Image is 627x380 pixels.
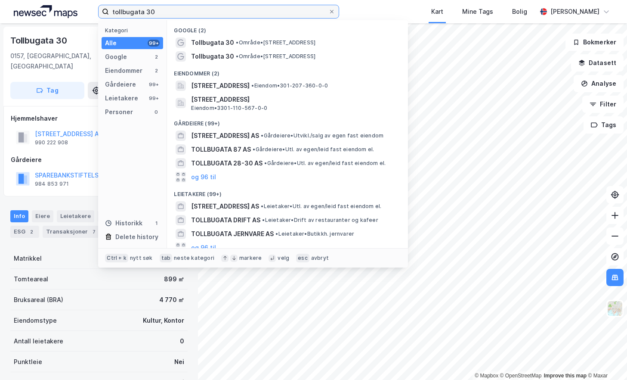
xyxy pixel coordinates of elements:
[57,210,94,222] div: Leietakere
[253,146,255,153] span: •
[264,160,386,167] span: Gårdeiere • Utl. av egen/leid fast eiendom el.
[261,132,383,139] span: Gårdeiere • Utvikl./salg av egen fast eiendom
[14,274,48,284] div: Tomteareal
[174,357,184,367] div: Nei
[27,227,36,236] div: 2
[462,6,493,17] div: Mine Tags
[191,158,263,168] span: TOLLBUGATA 28-30 AS
[153,67,160,74] div: 2
[278,255,289,262] div: velg
[167,184,408,199] div: Leietakere (99+)
[14,253,42,264] div: Matrikkel
[105,79,136,90] div: Gårdeiere
[10,82,84,99] button: Tag
[153,53,160,60] div: 2
[191,229,274,239] span: TOLLBUGATA JERNVARE AS
[584,339,627,380] iframe: Chat Widget
[191,201,259,212] span: [STREET_ADDRESS] AS
[261,132,263,139] span: •
[14,357,42,367] div: Punktleie
[550,6,599,17] div: [PERSON_NAME]
[253,146,374,153] span: Gårdeiere • Utl. av egen/leid fast eiendom el.
[148,81,160,88] div: 99+
[98,210,130,222] div: Datasett
[191,51,234,62] span: Tollbugata 30
[571,54,624,72] button: Datasett
[10,34,68,47] div: Tollbugata 30
[105,65,142,76] div: Eiendommer
[251,82,254,89] span: •
[105,38,117,48] div: Alle
[148,40,160,47] div: 99+
[109,5,328,18] input: Søk på adresse, matrikkel, gårdeiere, leietakere eller personer
[236,39,238,46] span: •
[500,373,542,379] a: OpenStreetMap
[584,116,624,134] button: Tags
[264,160,267,166] span: •
[191,105,267,112] span: Eiendom • 3301-110-567-0-0
[191,94,398,105] span: [STREET_ADDRESS]
[153,109,160,115] div: 0
[143,315,184,326] div: Kultur, Kontor
[582,96,624,113] button: Filter
[14,336,63,346] div: Antall leietakere
[296,254,309,262] div: esc
[191,215,260,225] span: TOLLBUGATA DRIFT AS
[261,203,263,209] span: •
[239,255,262,262] div: markere
[11,155,187,165] div: Gårdeiere
[130,255,153,262] div: nytt søk
[544,373,587,379] a: Improve this map
[164,274,184,284] div: 899 ㎡
[10,226,39,238] div: ESG
[512,6,527,17] div: Bolig
[167,63,408,79] div: Eiendommer (2)
[565,34,624,51] button: Bokmerker
[11,113,187,124] div: Hjemmelshaver
[236,53,238,59] span: •
[174,255,214,262] div: neste kategori
[105,27,163,34] div: Kategori
[90,227,98,236] div: 7
[251,82,328,89] span: Eiendom • 301-207-360-0-0
[160,254,173,262] div: tab
[14,295,63,305] div: Bruksareal (BRA)
[153,220,160,227] div: 1
[236,39,315,46] span: Område • [STREET_ADDRESS]
[191,144,251,155] span: TOLLBUGATA 87 AS
[574,75,624,92] button: Analyse
[191,172,216,182] button: og 96 til
[191,243,216,253] button: og 96 til
[159,295,184,305] div: 4 770 ㎡
[14,5,77,18] img: logo.a4113a55bc3d86da70a041830d287a7e.svg
[311,255,329,262] div: avbryt
[431,6,443,17] div: Kart
[105,52,127,62] div: Google
[32,210,53,222] div: Eiere
[10,51,118,72] div: 0157, [GEOGRAPHIC_DATA], [GEOGRAPHIC_DATA]
[180,336,184,346] div: 0
[607,300,623,317] img: Z
[191,131,259,141] span: [STREET_ADDRESS] AS
[167,113,408,129] div: Gårdeiere (99+)
[115,232,158,242] div: Delete history
[236,53,315,60] span: Område • [STREET_ADDRESS]
[35,139,68,146] div: 990 222 908
[275,230,278,237] span: •
[105,254,128,262] div: Ctrl + k
[43,226,102,238] div: Transaksjoner
[10,210,28,222] div: Info
[261,203,381,210] span: Leietaker • Utl. av egen/leid fast eiendom el.
[105,107,133,117] div: Personer
[262,217,378,224] span: Leietaker • Drift av restauranter og kafeer
[191,37,234,48] span: Tollbugata 30
[105,218,142,228] div: Historikk
[275,230,354,237] span: Leietaker • Butikkh. jernvarer
[167,20,408,36] div: Google (2)
[262,217,265,223] span: •
[148,95,160,102] div: 99+
[475,373,498,379] a: Mapbox
[14,315,57,326] div: Eiendomstype
[105,93,138,103] div: Leietakere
